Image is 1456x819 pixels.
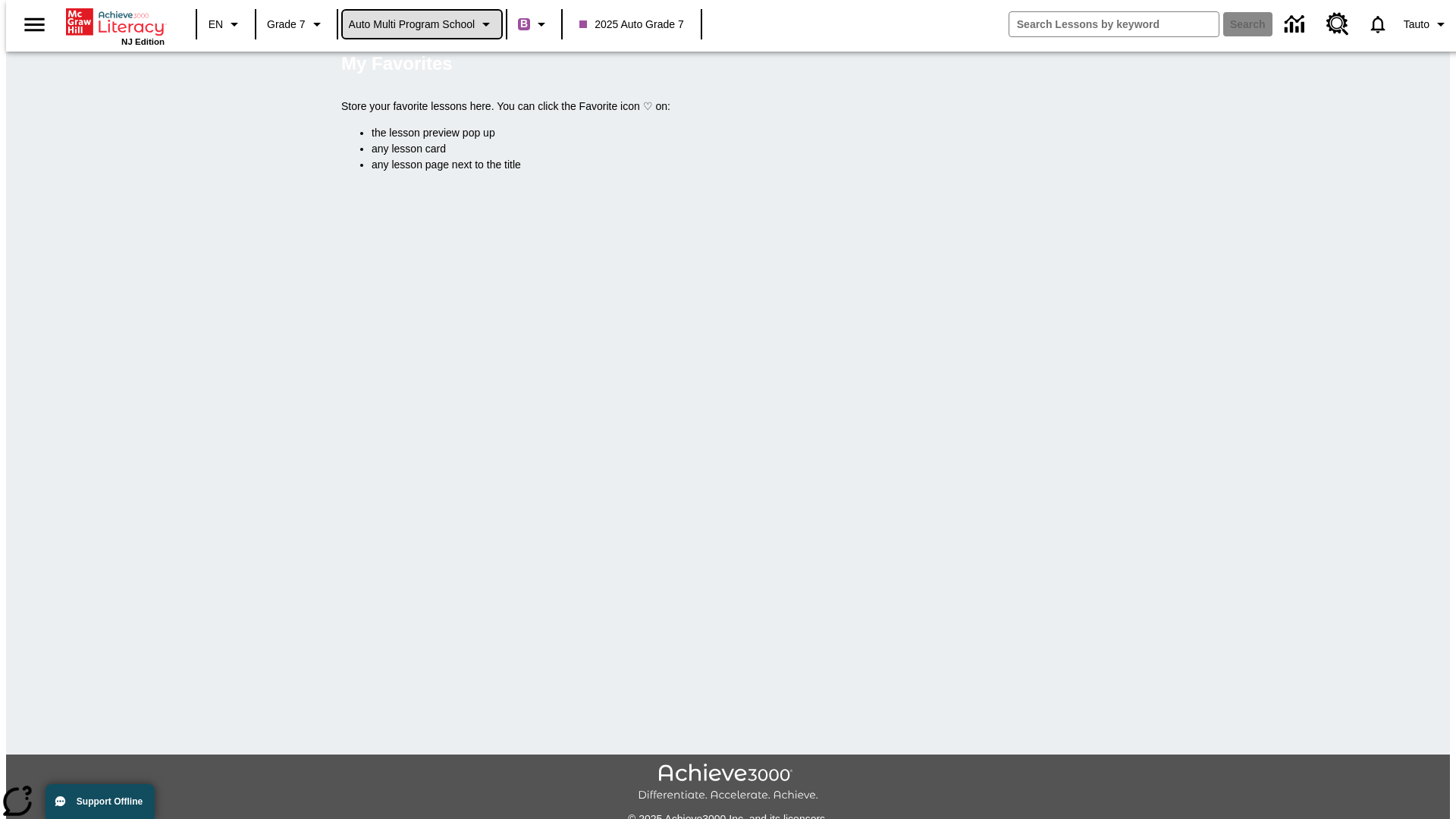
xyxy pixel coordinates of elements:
[349,17,475,33] span: Auto Multi program School
[45,784,155,819] button: Support Offline
[1276,4,1317,45] a: Data Center
[1317,4,1358,45] a: Resource Center, Will open in new tab
[579,17,684,33] span: 2025 Auto Grade 7
[267,17,306,33] span: Grade 7
[77,796,143,807] span: Support Offline
[209,17,223,33] span: EN
[261,11,332,38] button: Grade: Grade 7, Select a grade
[12,2,57,47] button: Open side menu
[66,5,165,46] div: Home
[638,764,818,802] img: Achieve3000 Differentiate Accelerate Achieve
[372,125,1115,141] li: the lesson preview pop up
[372,157,1115,173] li: any lesson page next to the title
[520,14,528,33] span: B
[202,11,250,38] button: Language: EN, Select a language
[66,7,165,37] a: Home
[343,11,502,38] button: School: Auto Multi program School, Select your school
[341,52,453,76] h5: My Favorites
[372,141,1115,157] li: any lesson card
[1398,11,1456,38] button: Profile/Settings
[341,99,1115,115] p: Store your favorite lessons here. You can click the Favorite icon ♡ on:
[512,11,557,38] button: Boost Class color is purple. Change class color
[121,37,165,46] span: NJ Edition
[1404,17,1429,33] span: Tauto
[1358,5,1398,44] a: Notifications
[1009,12,1219,36] input: search field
